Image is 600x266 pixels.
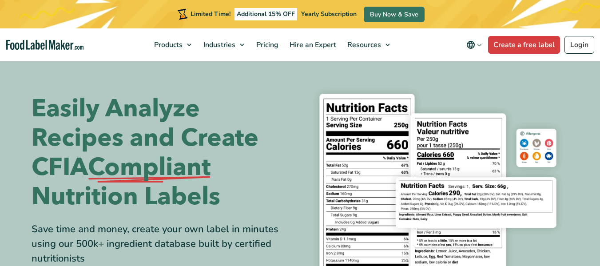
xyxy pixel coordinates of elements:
[345,40,382,50] span: Resources
[234,8,297,20] span: Additional 15% OFF
[32,222,294,266] div: Save time and money, create your own label in minutes using our 500k+ ingredient database built b...
[460,36,488,54] button: Change language
[151,40,183,50] span: Products
[254,40,279,50] span: Pricing
[284,28,340,61] a: Hire an Expert
[88,153,211,182] span: Compliant
[251,28,282,61] a: Pricing
[287,40,337,50] span: Hire an Expert
[301,10,357,18] span: Yearly Subscription
[201,40,236,50] span: Industries
[149,28,196,61] a: Products
[198,28,249,61] a: Industries
[564,36,594,54] a: Login
[488,36,560,54] a: Create a free label
[6,40,83,50] a: Food Label Maker homepage
[191,10,230,18] span: Limited Time!
[32,94,294,211] h1: Easily Analyze Recipes and Create CFIA Nutrition Labels
[364,7,425,22] a: Buy Now & Save
[342,28,394,61] a: Resources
